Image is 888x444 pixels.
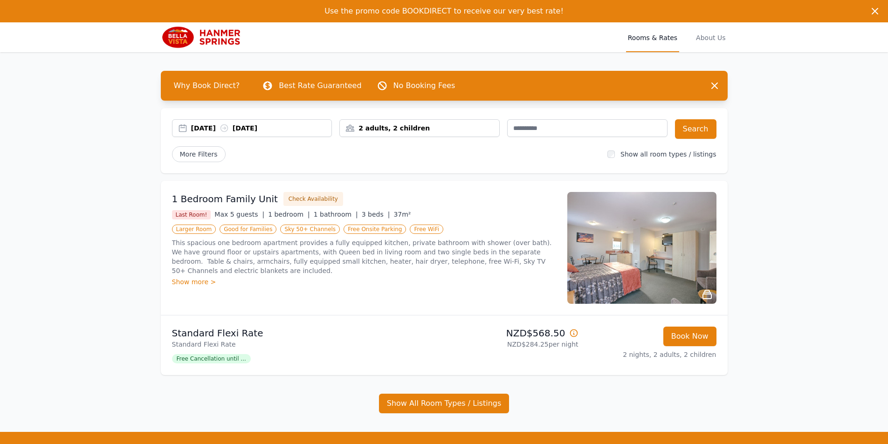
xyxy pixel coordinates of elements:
[166,76,248,95] span: Why Book Direct?
[172,340,441,349] p: Standard Flexi Rate
[268,211,310,218] span: 1 bedroom |
[283,192,343,206] button: Check Availability
[172,192,278,205] h3: 1 Bedroom Family Unit
[191,123,332,133] div: [DATE] [DATE]
[410,225,443,234] span: Free WiFi
[172,277,556,287] div: Show more >
[172,327,441,340] p: Standard Flexi Rate
[280,225,340,234] span: Sky 50+ Channels
[161,26,250,48] img: Bella Vista Hanmer Springs
[324,7,564,15] span: Use the promo code BOOKDIRECT to receive our very best rate!
[344,225,406,234] span: Free Onsite Parking
[214,211,264,218] span: Max 5 guests |
[172,210,211,219] span: Last Room!
[586,350,716,359] p: 2 nights, 2 adults, 2 children
[379,394,509,413] button: Show All Room Types / Listings
[448,340,578,349] p: NZD$284.25 per night
[172,354,251,363] span: Free Cancellation until ...
[694,22,727,52] a: About Us
[172,238,556,275] p: This spacious one bedroom apartment provides a fully equipped kitchen, private bathroom with show...
[675,119,716,139] button: Search
[362,211,390,218] span: 3 beds |
[626,22,679,52] a: Rooms & Rates
[620,150,716,158] label: Show all room types / listings
[279,80,361,91] p: Best Rate Guaranteed
[220,225,276,234] span: Good for Families
[314,211,358,218] span: 1 bathroom |
[393,211,411,218] span: 37m²
[172,146,226,162] span: More Filters
[393,80,455,91] p: No Booking Fees
[172,225,216,234] span: Larger Room
[448,327,578,340] p: NZD$568.50
[340,123,499,133] div: 2 adults, 2 children
[663,327,716,346] button: Book Now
